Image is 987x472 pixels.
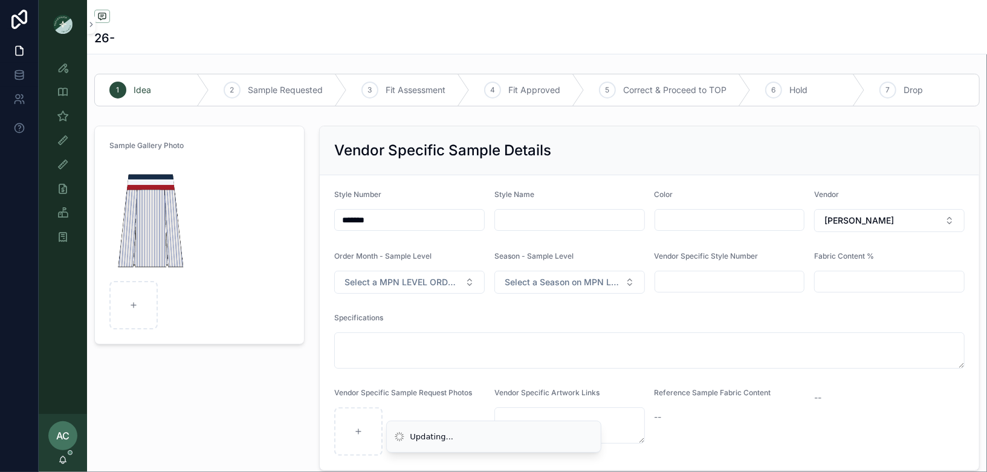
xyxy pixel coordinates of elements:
[56,428,70,443] span: AC
[334,190,381,199] span: Style Number
[39,48,87,263] div: scrollable content
[109,141,184,150] span: Sample Gallery Photo
[655,251,759,260] span: Vendor Specific Style Number
[410,431,454,443] div: Updating...
[606,85,610,95] span: 5
[623,84,726,96] span: Correct & Proceed to TOP
[886,85,890,95] span: 7
[334,141,551,160] h2: Vendor Specific Sample Details
[386,84,445,96] span: Fit Assessment
[814,392,821,404] span: --
[109,160,195,276] img: Screenshot-2025-09-03-at-6.38.50-PM.png
[490,85,495,95] span: 4
[334,313,383,322] span: Specifications
[904,84,923,96] span: Drop
[117,85,120,95] span: 1
[53,15,73,34] img: App logo
[655,411,662,423] span: --
[814,209,965,232] button: Select Button
[248,84,323,96] span: Sample Requested
[655,388,771,397] span: Reference Sample Fabric Content
[814,190,839,199] span: Vendor
[655,190,673,199] span: Color
[494,190,534,199] span: Style Name
[134,84,151,96] span: Idea
[505,276,620,288] span: Select a Season on MPN Level
[345,276,460,288] span: Select a MPN LEVEL ORDER MONTH
[334,251,432,260] span: Order Month - Sample Level
[334,388,472,397] span: Vendor Specific Sample Request Photos
[772,85,776,95] span: 6
[508,84,560,96] span: Fit Approved
[334,271,485,294] button: Select Button
[494,388,600,397] span: Vendor Specific Artwork Links
[494,251,574,260] span: Season - Sample Level
[814,251,874,260] span: Fabric Content %
[789,84,807,96] span: Hold
[494,271,645,294] button: Select Button
[94,30,115,47] h1: 26-
[824,215,894,227] span: [PERSON_NAME]
[230,85,235,95] span: 2
[368,85,372,95] span: 3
